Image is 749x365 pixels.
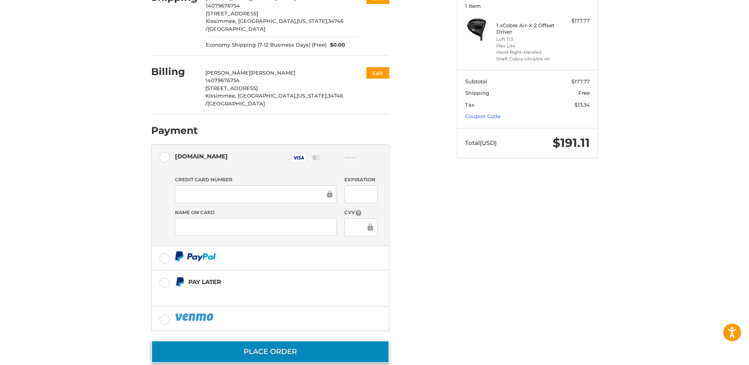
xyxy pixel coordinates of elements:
[366,67,389,79] button: Edit
[496,22,557,35] h4: 1 x Cobra Air-X 2 Offset Driver
[206,2,240,9] span: 14079676754
[496,43,557,49] li: Flex Lite
[175,312,215,322] img: PayPal icon
[297,92,328,99] span: [US_STATE],
[205,70,250,76] span: [PERSON_NAME]
[574,102,590,108] span: $13.34
[465,102,474,108] span: Tax
[465,139,497,147] span: Total (USD)
[344,176,377,183] label: Expiration
[297,18,328,24] span: [US_STATE],
[571,78,590,85] span: $177.77
[205,92,343,107] span: 34746 /
[175,209,337,216] label: Name on Card
[151,124,198,137] h2: Payment
[327,41,345,49] span: $0.00
[205,85,258,91] span: [STREET_ADDRESS]
[151,66,197,78] h2: Billing
[175,176,337,183] label: Credit Card Number
[207,100,265,107] span: [GEOGRAPHIC_DATA]
[496,56,557,62] li: Shaft Cobra Ultralite 40
[250,70,295,76] span: [PERSON_NAME]
[496,36,557,43] li: Loft 11.5
[208,26,265,32] span: [GEOGRAPHIC_DATA]
[205,92,297,99] span: Kissimmee, [GEOGRAPHIC_DATA],
[578,90,590,96] span: Free
[175,150,228,163] div: [DOMAIN_NAME]
[559,17,590,25] div: $177.77
[205,77,240,83] span: 14079676754
[465,113,501,119] a: Coupon Code
[465,90,489,96] span: Shipping
[465,78,487,85] span: Subtotal
[496,49,557,56] li: Hand Right-Handed
[206,18,344,32] span: 34746 /
[188,275,340,288] div: Pay Later
[344,209,377,216] label: CVV
[206,10,258,17] span: [STREET_ADDRESS]
[175,277,185,287] img: Pay Later icon
[206,41,327,49] span: Economy Shipping (7-12 Business Days) (Free)
[151,341,389,363] button: Place Order
[465,3,590,9] h3: 1 Item
[206,18,297,24] span: Kissimmee, [GEOGRAPHIC_DATA],
[175,290,340,297] iframe: PayPal Message 1
[553,135,590,150] span: $191.11
[175,251,216,261] img: PayPal icon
